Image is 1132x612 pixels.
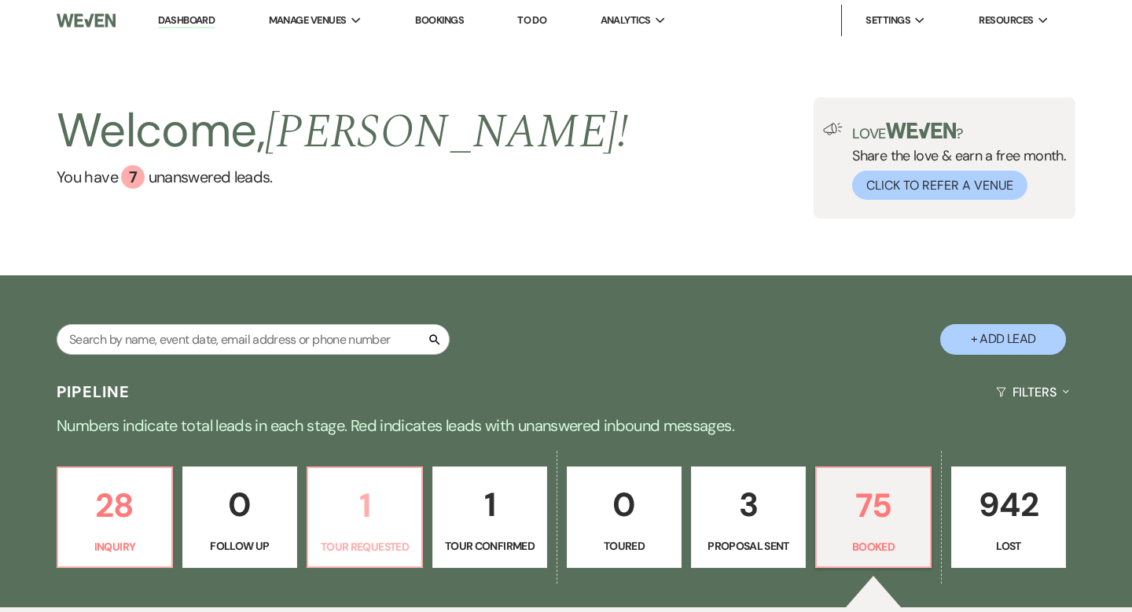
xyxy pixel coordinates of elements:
a: 3Proposal Sent [691,466,806,569]
img: Weven Logo [57,4,116,37]
a: You have 7 unanswered leads. [57,165,628,189]
p: Inquiry [68,538,162,555]
div: 7 [121,165,145,189]
p: 1 [443,478,537,531]
a: 1Tour Requested [307,466,423,569]
p: 3 [701,478,796,531]
p: 1 [318,479,412,532]
p: 0 [193,478,287,531]
img: weven-logo-green.svg [886,123,956,138]
a: 942Lost [951,466,1066,569]
p: 942 [961,478,1056,531]
p: Follow Up [193,537,287,555]
span: Resources [979,13,1033,28]
button: Click to Refer a Venue [852,171,1027,200]
h3: Pipeline [57,381,130,403]
p: Lost [961,537,1056,555]
p: Booked [826,538,921,555]
a: 28Inquiry [57,466,173,569]
img: loud-speaker-illustration.svg [823,123,843,135]
p: Love ? [852,123,1066,141]
span: Settings [866,13,910,28]
p: Proposal Sent [701,537,796,555]
button: Filters [990,371,1075,413]
div: Share the love & earn a free month. [843,123,1066,200]
p: 75 [826,479,921,532]
a: 75Booked [815,466,932,569]
span: Analytics [601,13,651,28]
p: 0 [577,478,671,531]
p: 28 [68,479,162,532]
h2: Welcome, [57,98,628,165]
p: Toured [577,537,671,555]
span: [PERSON_NAME] ! [265,96,628,168]
a: 1Tour Confirmed [432,466,547,569]
span: Manage Venues [269,13,347,28]
button: + Add Lead [940,324,1066,355]
input: Search by name, event date, email address or phone number [57,324,450,355]
p: Tour Requested [318,538,412,555]
a: To Do [517,13,546,27]
a: Dashboard [158,13,215,28]
p: Tour Confirmed [443,537,537,555]
a: Bookings [415,13,464,27]
a: 0Follow Up [182,466,297,569]
a: 0Toured [567,466,682,569]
